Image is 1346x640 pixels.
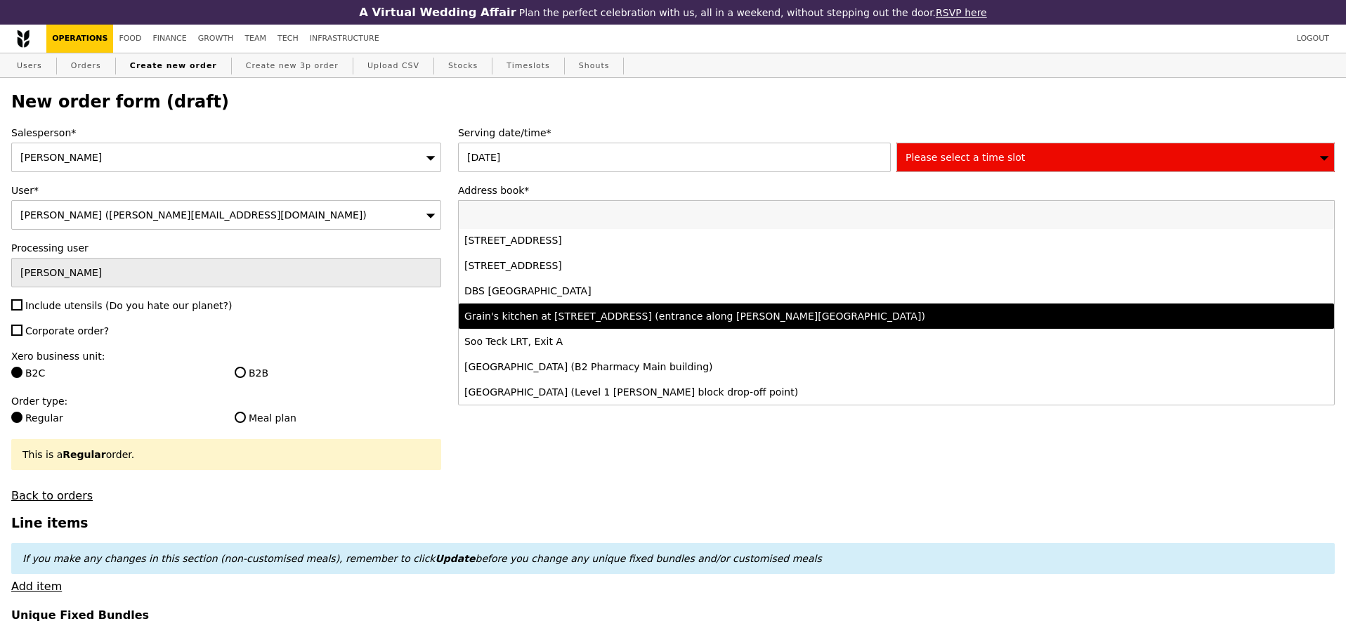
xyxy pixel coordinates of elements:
[268,6,1078,19] div: Plan the perfect celebration with us, all in a weekend, without stepping out the door.
[235,412,246,423] input: Meal plan
[906,152,1025,163] span: Please select a time slot
[458,143,891,172] input: Serving date
[11,126,441,140] label: Salesperson*
[11,580,62,593] a: Add item
[11,183,441,197] label: User*
[63,449,105,460] b: Regular
[11,394,441,408] label: Order type:
[936,7,987,18] a: RSVP here
[11,411,218,425] label: Regular
[1291,25,1335,53] a: Logout
[362,53,425,79] a: Upload CSV
[458,126,1335,140] label: Serving date/time*
[11,489,93,502] a: Back to orders
[22,553,822,564] em: If you make any changes in this section (non-customised meals), remember to click before you chan...
[443,53,483,79] a: Stocks
[464,309,1113,323] div: Grain's kitchen at [STREET_ADDRESS] (entrance along [PERSON_NAME][GEOGRAPHIC_DATA])
[11,516,1335,530] h3: Line items
[113,25,147,53] a: Food
[17,30,30,48] img: Grain logo
[20,209,367,221] span: [PERSON_NAME] ([PERSON_NAME][EMAIL_ADDRESS][DOMAIN_NAME])
[235,367,246,378] input: B2B
[124,53,223,79] a: Create new order
[235,411,441,425] label: Meal plan
[11,349,441,363] label: Xero business unit:
[11,53,48,79] a: Users
[11,325,22,336] input: Corporate order?
[464,360,1113,374] div: [GEOGRAPHIC_DATA] (B2 Pharmacy Main building)
[359,6,516,19] h3: A Virtual Wedding Affair
[464,385,1113,399] div: [GEOGRAPHIC_DATA] (Level 1 [PERSON_NAME] block drop-off point)
[11,608,1335,622] h4: Unique Fixed Bundles
[304,25,385,53] a: Infrastructure
[464,334,1113,348] div: Soo Teck LRT, Exit A
[25,325,109,337] span: Corporate order?
[239,25,272,53] a: Team
[46,25,113,53] a: Operations
[435,553,475,564] b: Update
[464,284,1113,298] div: DBS [GEOGRAPHIC_DATA]
[65,53,107,79] a: Orders
[22,448,430,462] div: This is a order.
[573,53,615,79] a: Shouts
[11,367,22,378] input: B2C
[11,241,441,255] label: Processing user
[458,183,1335,197] label: Address book*
[235,366,441,380] label: B2B
[464,259,1113,273] div: [STREET_ADDRESS]
[240,53,344,79] a: Create new 3p order
[11,412,22,423] input: Regular
[272,25,304,53] a: Tech
[11,299,22,311] input: Include utensils (Do you hate our planet?)
[464,233,1113,247] div: [STREET_ADDRESS]
[148,25,192,53] a: Finance
[11,92,1335,112] h2: New order form (draft)
[192,25,240,53] a: Growth
[25,300,232,311] span: Include utensils (Do you hate our planet?)
[11,366,218,380] label: B2C
[501,53,555,79] a: Timeslots
[20,152,102,163] span: [PERSON_NAME]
